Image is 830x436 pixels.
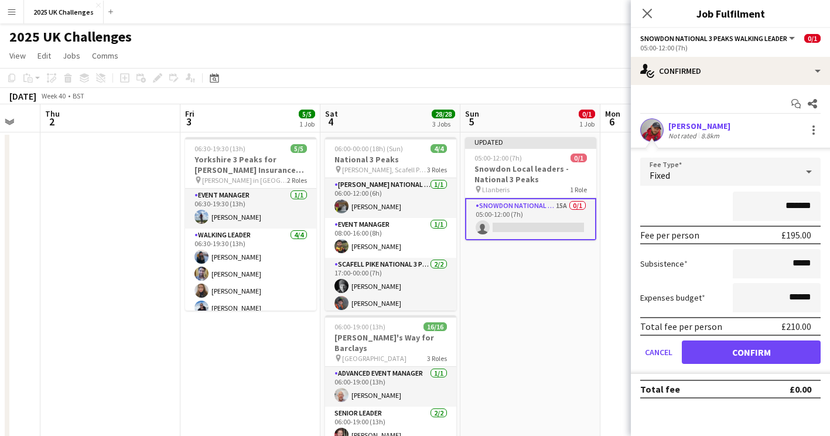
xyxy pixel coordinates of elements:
h3: [PERSON_NAME]'s Way for Barclays [325,332,456,353]
button: Confirm [682,340,821,364]
app-card-role: Event Manager1/108:00-16:00 (8h)[PERSON_NAME] [325,218,456,258]
div: Confirmed [631,57,830,85]
div: 8.8km [699,131,722,140]
span: 06:00-19:00 (13h) [334,322,385,331]
span: 06:30-19:30 (13h) [194,144,245,153]
app-job-card: 06:30-19:30 (13h)5/5Yorkshire 3 Peaks for [PERSON_NAME] Insurance Group [PERSON_NAME] in [GEOGRAP... [185,137,316,311]
span: 1 Role [570,185,587,194]
span: Comms [92,50,118,61]
span: Snowdon National 3 Peaks Walking Leader [640,34,787,43]
a: Edit [33,48,56,63]
app-card-role: Walking Leader4/406:30-19:30 (13h)[PERSON_NAME][PERSON_NAME][PERSON_NAME][PERSON_NAME] [185,229,316,319]
span: 4/4 [431,144,447,153]
div: [DATE] [9,90,36,102]
app-card-role: Snowdon National 3 Peaks Walking Leader15A0/105:00-12:00 (7h) [465,198,596,240]
span: 0/1 [579,110,595,118]
h3: Snowdon Local leaders - National 3 Peaks [465,163,596,185]
div: [PERSON_NAME] [668,121,730,131]
span: Fri [185,108,194,119]
span: Fixed [650,169,670,181]
div: Updated [465,137,596,147]
div: £210.00 [781,321,811,332]
h3: National 3 Peaks [325,154,456,165]
span: Sun [465,108,479,119]
a: Jobs [58,48,85,63]
button: Cancel [640,340,677,364]
div: Total fee [640,383,680,395]
button: Snowdon National 3 Peaks Walking Leader [640,34,797,43]
div: BST [73,91,84,100]
span: 28/28 [432,110,455,118]
button: 2025 UK Challenges [24,1,104,23]
span: 05:00-12:00 (7h) [474,154,522,162]
div: 3 Jobs [432,120,455,128]
span: 6 [603,115,620,128]
span: 5 [463,115,479,128]
h1: 2025 UK Challenges [9,28,132,46]
span: [PERSON_NAME] in [GEOGRAPHIC_DATA] [202,176,287,185]
a: Comms [87,48,123,63]
span: 2 Roles [287,176,307,185]
span: View [9,50,26,61]
span: Week 40 [39,91,68,100]
div: £0.00 [790,383,811,395]
span: Llanberis [482,185,510,194]
span: 06:00-00:00 (18h) (Sun) [334,144,403,153]
app-job-card: Updated05:00-12:00 (7h)0/1Snowdon Local leaders - National 3 Peaks Llanberis1 RoleSnowdon Nationa... [465,137,596,240]
app-card-role: Advanced Event Manager1/106:00-19:00 (13h)[PERSON_NAME] [325,367,456,407]
div: £195.00 [781,229,811,241]
a: View [5,48,30,63]
div: Not rated [668,131,699,140]
span: Sat [325,108,338,119]
span: Mon [605,108,620,119]
h3: Job Fulfilment [631,6,830,21]
div: 1 Job [579,120,595,128]
span: 5/5 [299,110,315,118]
span: Edit [37,50,51,61]
div: 1 Job [299,120,315,128]
span: 0/1 [804,34,821,43]
span: 2 [43,115,60,128]
div: Fee per person [640,229,699,241]
span: 3 Roles [427,165,447,174]
label: Expenses budget [640,292,705,303]
span: 0/1 [571,154,587,162]
span: 3 Roles [427,354,447,363]
app-card-role: Event Manager1/106:30-19:30 (13h)[PERSON_NAME] [185,189,316,229]
div: 05:00-12:00 (7h) [640,43,821,52]
app-job-card: 06:00-00:00 (18h) (Sun)4/4National 3 Peaks [PERSON_NAME], Scafell Pike and Snowdon3 Roles[PERSON_... [325,137,456,311]
div: Total fee per person [640,321,722,332]
span: 3 [183,115,194,128]
app-card-role: Scafell Pike National 3 Peaks Walking Leader2/217:00-00:00 (7h)[PERSON_NAME][PERSON_NAME] [325,258,456,315]
h3: Yorkshire 3 Peaks for [PERSON_NAME] Insurance Group [185,154,316,175]
span: Thu [45,108,60,119]
span: 4 [323,115,338,128]
span: [PERSON_NAME], Scafell Pike and Snowdon [342,165,427,174]
span: Jobs [63,50,80,61]
app-card-role: [PERSON_NAME] National 3 Peaks Walking Leader1/106:00-12:00 (6h)[PERSON_NAME] [325,178,456,218]
span: 16/16 [423,322,447,331]
span: 5/5 [291,144,307,153]
span: [GEOGRAPHIC_DATA] [342,354,407,363]
label: Subsistence [640,258,688,269]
